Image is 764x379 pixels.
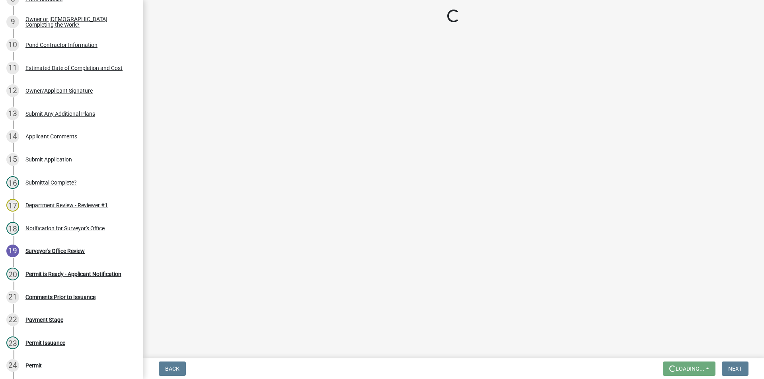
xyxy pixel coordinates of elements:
div: Submit Application [25,157,72,162]
div: Permit [25,363,42,368]
div: 24 [6,359,19,372]
div: 15 [6,153,19,166]
div: 10 [6,39,19,51]
div: 20 [6,268,19,280]
div: Notification for Surveyor's Office [25,225,105,231]
div: 16 [6,176,19,189]
div: Submit Any Additional Plans [25,111,95,117]
div: Submittal Complete? [25,180,77,185]
div: Payment Stage [25,317,63,323]
div: 21 [6,291,19,303]
div: 12 [6,84,19,97]
span: Back [165,365,179,372]
div: Department Review - Reviewer #1 [25,202,108,208]
span: Loading... [676,365,704,372]
div: 22 [6,313,19,326]
div: 19 [6,245,19,257]
div: 9 [6,16,19,28]
button: Loading... [663,362,715,376]
div: Permit is Ready - Applicant Notification [25,271,121,277]
div: Owner or [DEMOGRAPHIC_DATA] Completing the Work? [25,16,131,27]
span: Next [728,365,742,372]
div: Estimated Date of Completion and Cost [25,65,123,71]
div: 18 [6,222,19,235]
div: Pond Contractor Information [25,42,97,48]
div: Permit Issuance [25,340,65,346]
div: Surveyor's Office Review [25,248,85,254]
div: Owner/Applicant Signature [25,88,93,93]
div: 17 [6,199,19,212]
div: Comments Prior to Issuance [25,294,95,300]
div: 11 [6,62,19,74]
div: 23 [6,336,19,349]
button: Next [722,362,748,376]
button: Back [159,362,186,376]
div: 14 [6,130,19,143]
div: 13 [6,107,19,120]
div: Applicant Comments [25,134,77,139]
